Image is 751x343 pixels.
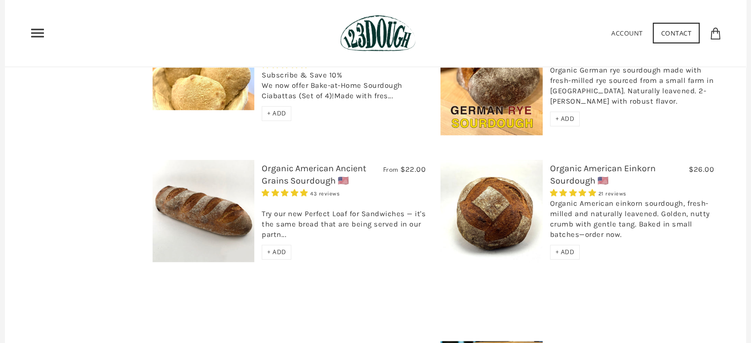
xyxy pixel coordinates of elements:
span: + ADD [267,109,286,117]
div: Try our new Perfect Loaf for Sandwiches — it's the same bread that are being served in our partn... [262,198,426,245]
div: + ADD [262,106,292,121]
span: $22.00 [400,165,426,174]
img: Organic German Rye Sourdough 🇩🇪 [440,20,542,135]
span: 21 reviews [598,191,627,197]
img: 123Dough Bakery [340,15,416,52]
div: + ADD [262,245,292,260]
a: Contact [653,23,700,43]
div: Organic American einkorn sourdough, fresh-milled and naturally leavened. Golden, nutty crumb with... [550,198,714,245]
img: Organic American Einkorn Sourdough 🇺🇸 [440,160,542,262]
span: From [383,165,398,174]
span: + ADD [267,248,286,256]
a: Account [611,29,643,38]
span: 4.95 stars [550,189,598,197]
div: Organic German rye sourdough made with fresh-milled rye sourced from a small farm in [GEOGRAPHIC_... [550,65,714,112]
span: 4.93 stars [262,189,310,197]
div: + ADD [550,112,580,126]
div: Subscribe & Save 10% We now offer Bake-at-Home Sourdough Ciabattas (Set of 4)!Made with fres... [262,70,426,106]
nav: Primary [30,25,45,41]
span: + ADD [555,248,575,256]
div: + ADD [550,245,580,260]
a: Organic American Ancient Grains Sourdough 🇺🇸 [262,163,366,186]
span: 43 reviews [310,191,340,197]
span: + ADD [555,114,575,123]
img: Organic American Ancient Grains Sourdough 🇺🇸 [153,160,254,262]
img: Bake-at-Home Sourdough Ciabattas [153,45,254,111]
span: $26.00 [689,165,714,174]
a: Organic American Einkorn Sourdough 🇺🇸 [550,163,656,186]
